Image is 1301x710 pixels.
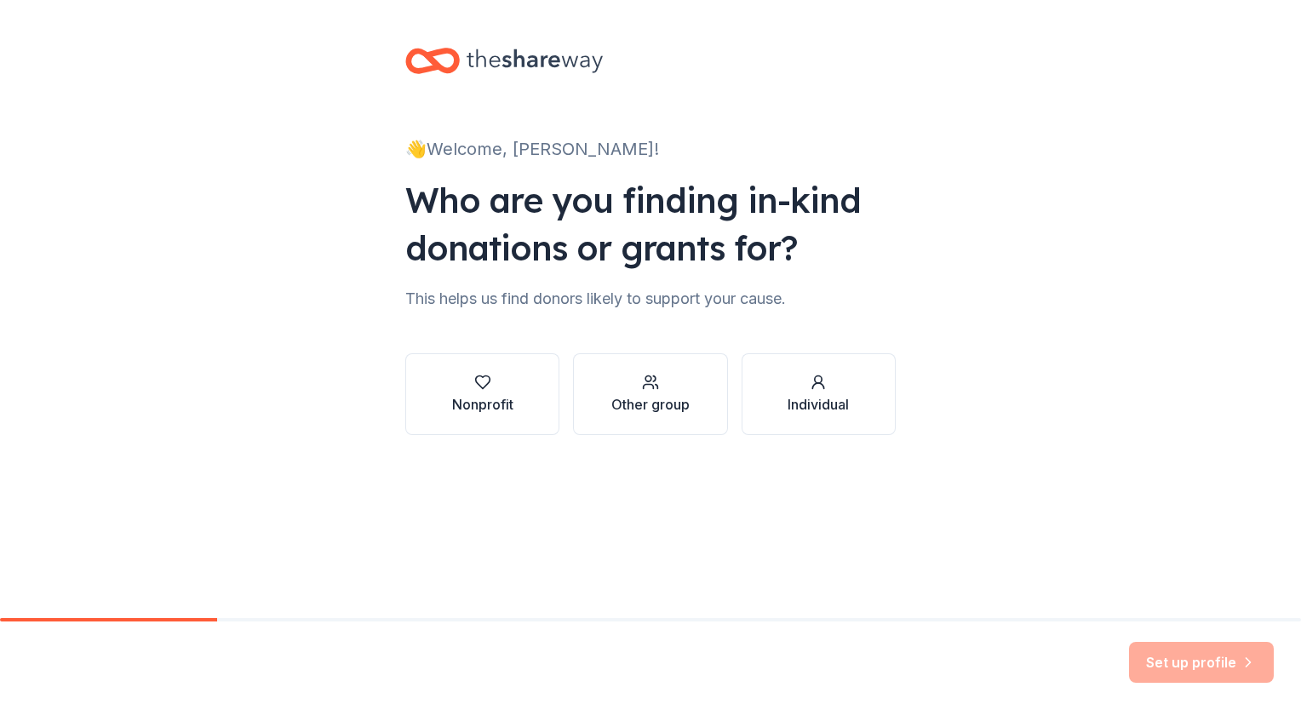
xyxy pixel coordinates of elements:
div: 👋 Welcome, [PERSON_NAME]! [405,135,896,163]
div: Individual [788,394,849,415]
div: Who are you finding in-kind donations or grants for? [405,176,896,272]
button: Individual [742,353,896,435]
button: Other group [573,353,727,435]
div: Other group [611,394,690,415]
button: Nonprofit [405,353,559,435]
div: This helps us find donors likely to support your cause. [405,285,896,312]
div: Nonprofit [452,394,513,415]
